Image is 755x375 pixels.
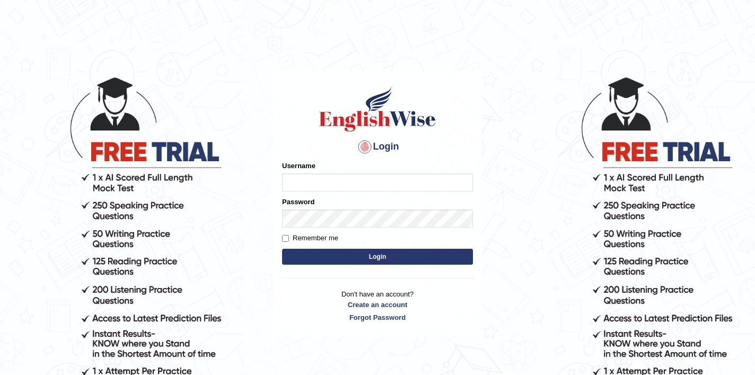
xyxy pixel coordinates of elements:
label: Remember me [282,233,338,243]
p: Don't have an account? [282,289,473,322]
a: Forgot Password [282,312,473,322]
label: Password [282,197,314,207]
input: Remember me [282,235,289,242]
img: Logo of English Wise sign in for intelligent practice with AI [317,85,438,133]
a: Create an account [282,300,473,310]
button: Login [282,249,473,265]
h4: Login [282,138,473,155]
label: Username [282,161,315,171]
